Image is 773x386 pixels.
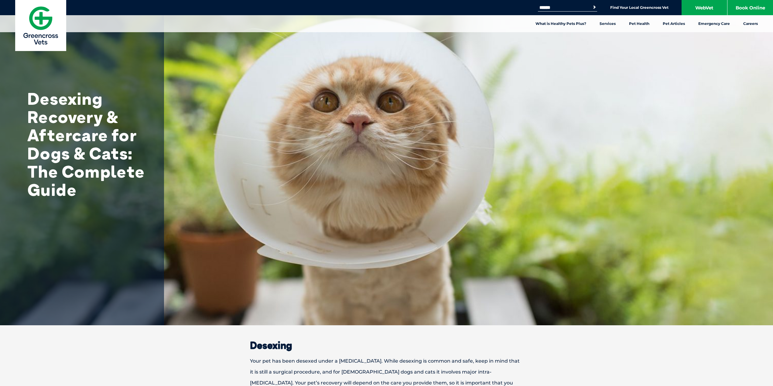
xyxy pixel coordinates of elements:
strong: Desexing [250,339,292,351]
a: Pet Articles [656,15,692,32]
a: Careers [737,15,764,32]
h1: Desexing Recovery & Aftercare for Dogs & Cats: The Complete Guide [27,90,149,199]
a: Services [593,15,622,32]
a: Emergency Care [692,15,737,32]
button: Search [591,4,597,10]
a: What is Healthy Pets Plus? [529,15,593,32]
a: Pet Health [622,15,656,32]
a: Find Your Local Greencross Vet [610,5,669,10]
